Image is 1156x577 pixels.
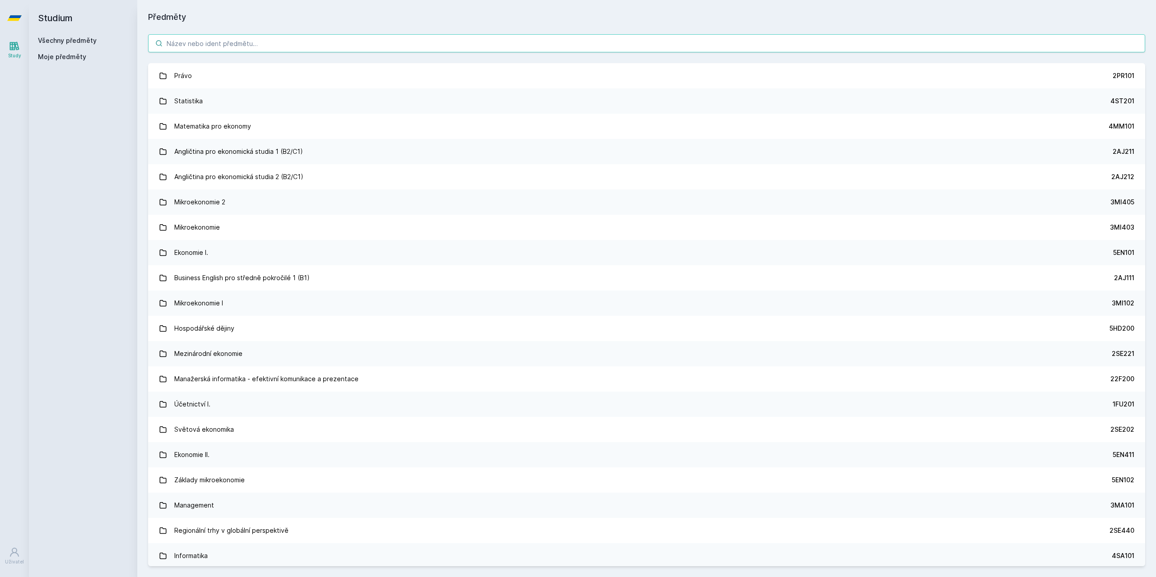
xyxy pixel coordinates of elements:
a: Angličtina pro ekonomická studia 1 (B2/C1) 2AJ211 [148,139,1145,164]
div: 5HD200 [1109,324,1134,333]
div: Ekonomie I. [174,244,208,262]
a: Manažerská informatika - efektivní komunikace a prezentace 22F200 [148,366,1145,392]
a: Právo 2PR101 [148,63,1145,88]
a: Ekonomie II. 5EN411 [148,442,1145,467]
div: Mezinárodní ekonomie [174,345,242,363]
a: Management 3MA101 [148,493,1145,518]
div: 4ST201 [1110,97,1134,106]
div: 2PR101 [1113,71,1134,80]
div: Informatika [174,547,208,565]
div: 2AJ111 [1114,273,1134,282]
div: Study [8,52,21,59]
a: Všechny předměty [38,37,97,44]
div: Manažerská informatika - efektivní komunikace a prezentace [174,370,359,388]
div: Angličtina pro ekonomická studia 2 (B2/C1) [174,168,303,186]
a: Základy mikroekonomie 5EN102 [148,467,1145,493]
a: Účetnictví I. 1FU201 [148,392,1145,417]
a: Business English pro středně pokročilé 1 (B1) 2AJ111 [148,265,1145,291]
div: Statistika [174,92,203,110]
div: Účetnictví I. [174,395,210,413]
div: Regionální trhy v globální perspektivě [174,522,289,540]
div: Právo [174,67,192,85]
div: 4MM101 [1109,122,1134,131]
div: Mikroekonomie I [174,294,223,312]
div: Ekonomie II. [174,446,210,464]
a: Statistika 4ST201 [148,88,1145,114]
a: Regionální trhy v globální perspektivě 2SE440 [148,518,1145,543]
input: Název nebo ident předmětu… [148,34,1145,52]
div: 2AJ211 [1113,147,1134,156]
div: 1FU201 [1113,400,1134,409]
div: Angličtina pro ekonomická studia 1 (B2/C1) [174,143,303,161]
div: Management [174,496,214,514]
a: Světová ekonomika 2SE202 [148,417,1145,442]
a: Hospodářské dějiny 5HD200 [148,316,1145,341]
div: 5EN102 [1112,475,1134,485]
a: Study [2,36,27,64]
div: Business English pro středně pokročilé 1 (B1) [174,269,310,287]
a: Ekonomie I. 5EN101 [148,240,1145,265]
div: Světová ekonomika [174,420,234,439]
div: 3MA101 [1110,501,1134,510]
div: Matematika pro ekonomy [174,117,251,135]
div: 3MI102 [1112,299,1134,308]
div: Mikroekonomie [174,218,220,236]
div: 3MI403 [1110,223,1134,232]
a: Mikroekonomie I 3MI102 [148,291,1145,316]
a: Informatika 4SA101 [148,543,1145,568]
h1: Předměty [148,11,1145,23]
a: Angličtina pro ekonomická studia 2 (B2/C1) 2AJ212 [148,164,1145,189]
a: Mezinárodní ekonomie 2SE221 [148,341,1145,366]
div: Uživatel [5,559,24,565]
a: Mikroekonomie 2 3MI405 [148,189,1145,215]
div: 4SA101 [1112,551,1134,560]
div: 2AJ212 [1111,172,1134,181]
a: Uživatel [2,542,27,570]
a: Mikroekonomie 3MI403 [148,215,1145,240]
div: Mikroekonomie 2 [174,193,225,211]
span: Moje předměty [38,52,86,61]
div: Hospodářské dějiny [174,319,234,337]
div: 2SE221 [1112,349,1134,358]
div: 5EN101 [1113,248,1134,257]
div: 3MI405 [1110,198,1134,207]
div: 5EN411 [1113,450,1134,459]
a: Matematika pro ekonomy 4MM101 [148,114,1145,139]
div: 22F200 [1110,374,1134,383]
div: Základy mikroekonomie [174,471,245,489]
div: 2SE440 [1109,526,1134,535]
div: 2SE202 [1110,425,1134,434]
